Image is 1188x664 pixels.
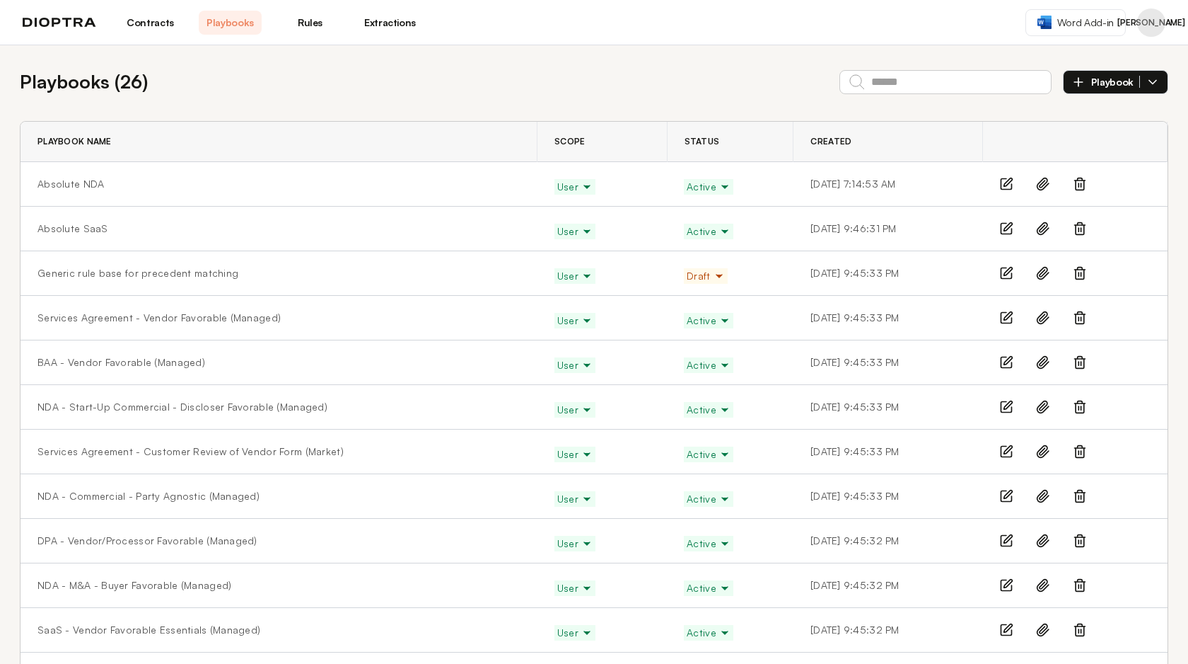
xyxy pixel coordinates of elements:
span: User [557,581,593,595]
td: [DATE] 9:45:33 PM [793,385,982,430]
button: Active [684,447,733,462]
span: Active [687,492,730,506]
button: Draft [684,268,727,284]
a: Word Add-in [1025,9,1126,36]
a: Extractions [359,11,421,35]
td: [DATE] 9:45:33 PM [793,430,982,474]
span: Active [687,537,730,551]
div: Jacques Arnoux [1137,8,1165,37]
td: [DATE] 9:45:32 PM [793,519,982,563]
td: [DATE] 9:46:31 PM [793,207,982,251]
span: User [557,224,593,239]
span: Created [810,136,851,147]
span: Active [687,224,730,239]
button: User [554,447,595,462]
button: User [554,357,595,373]
button: Playbook [1063,70,1168,94]
button: User [554,268,595,284]
a: Services Agreement - Vendor Favorable (Managed) [37,311,281,325]
button: Active [684,491,733,507]
td: [DATE] 9:45:33 PM [793,296,982,340]
td: [DATE] 9:45:32 PM [793,563,982,608]
a: NDA - Commercial - Party Agnostic (Managed) [37,489,260,503]
button: User [554,625,595,641]
button: User [554,491,595,507]
a: Generic rule base for precedent matching [37,266,238,280]
span: Active [687,581,730,595]
a: Absolute NDA [37,177,104,191]
button: Active [684,580,733,596]
a: NDA - Start-Up Commercial - Discloser Favorable (Managed) [37,400,327,414]
img: word [1037,16,1052,29]
a: Rules [279,11,342,35]
button: User [554,224,595,239]
a: Absolute SaaS [37,222,108,236]
span: Scope [554,136,585,147]
span: Active [687,626,730,640]
a: Services Agreement - Customer Review of Vendor Form (Market) [37,445,344,459]
img: logo [23,18,96,28]
button: User [554,179,595,195]
a: DPA - Vendor/Processor Favorable (Managed) [37,534,257,548]
span: User [557,269,593,283]
td: [DATE] 9:45:33 PM [793,251,982,296]
button: Active [684,313,733,328]
button: Active [684,224,733,239]
span: Active [687,358,730,372]
td: [DATE] 7:14:53 AM [793,162,982,207]
td: [DATE] 9:45:32 PM [793,608,982,653]
span: User [557,403,593,417]
button: User [554,402,595,418]
h2: Playbooks ( 26 ) [20,68,148,96]
a: Playbooks [199,11,262,35]
span: Active [687,314,730,328]
span: Playbook Name [37,136,112,147]
a: SaaS - Vendor Favorable Essentials (Managed) [37,623,260,637]
span: User [557,537,593,551]
span: Draft [687,269,724,283]
a: NDA - M&A - Buyer Favorable (Managed) [37,578,231,593]
button: User [554,536,595,551]
button: Active [684,625,733,641]
button: Active [684,357,733,373]
span: Active [687,403,730,417]
button: Active [684,179,733,195]
button: Profile menu [1137,8,1165,37]
span: User [557,180,593,194]
span: Active [687,447,730,462]
span: User [557,492,593,506]
td: [DATE] 9:45:33 PM [793,474,982,519]
button: User [554,313,595,328]
td: [DATE] 9:45:33 PM [793,340,982,385]
span: User [557,626,593,640]
span: User [557,358,593,372]
button: User [554,580,595,596]
span: Status [685,136,720,147]
a: BAA - Vendor Favorable (Managed) [37,355,205,370]
button: Active [684,536,733,551]
span: Word Add-in [1057,16,1114,30]
button: Active [684,402,733,418]
span: Playbook [1091,76,1140,88]
span: User [557,314,593,328]
span: [PERSON_NAME] [1117,17,1184,28]
a: Contracts [119,11,182,35]
span: Active [687,180,730,194]
span: User [557,447,593,462]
